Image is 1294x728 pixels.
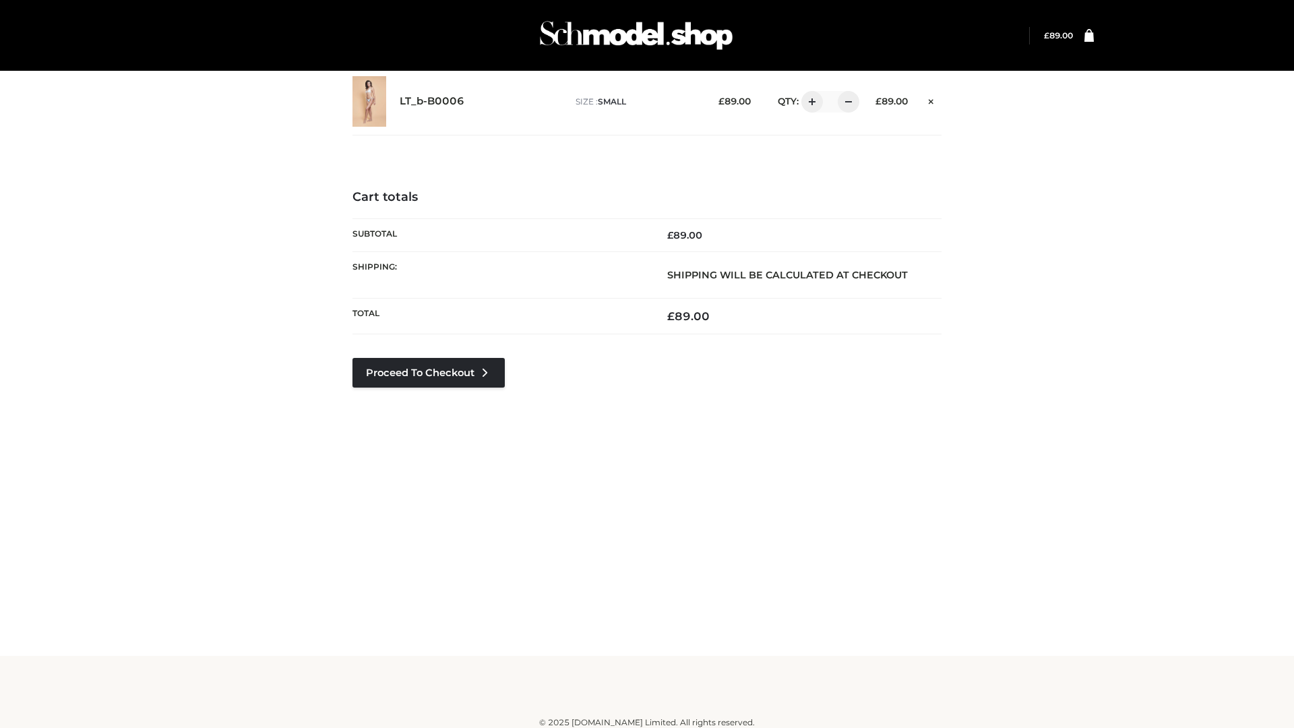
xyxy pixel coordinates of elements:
[576,96,698,108] p: size :
[1044,30,1049,40] span: £
[1044,30,1073,40] bdi: 89.00
[667,309,675,323] span: £
[875,96,908,107] bdi: 89.00
[718,96,751,107] bdi: 89.00
[352,190,942,205] h4: Cart totals
[535,9,737,62] img: Schmodel Admin 964
[352,358,505,388] a: Proceed to Checkout
[875,96,882,107] span: £
[352,76,386,127] img: LT_b-B0006 - SMALL
[667,229,702,241] bdi: 89.00
[400,95,464,108] a: LT_b-B0006
[718,96,725,107] span: £
[352,218,647,251] th: Subtotal
[352,251,647,298] th: Shipping:
[764,91,855,113] div: QTY:
[667,309,710,323] bdi: 89.00
[667,229,673,241] span: £
[1044,30,1073,40] a: £89.00
[921,91,942,109] a: Remove this item
[352,299,647,334] th: Total
[598,96,626,107] span: SMALL
[667,269,908,281] strong: Shipping will be calculated at checkout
